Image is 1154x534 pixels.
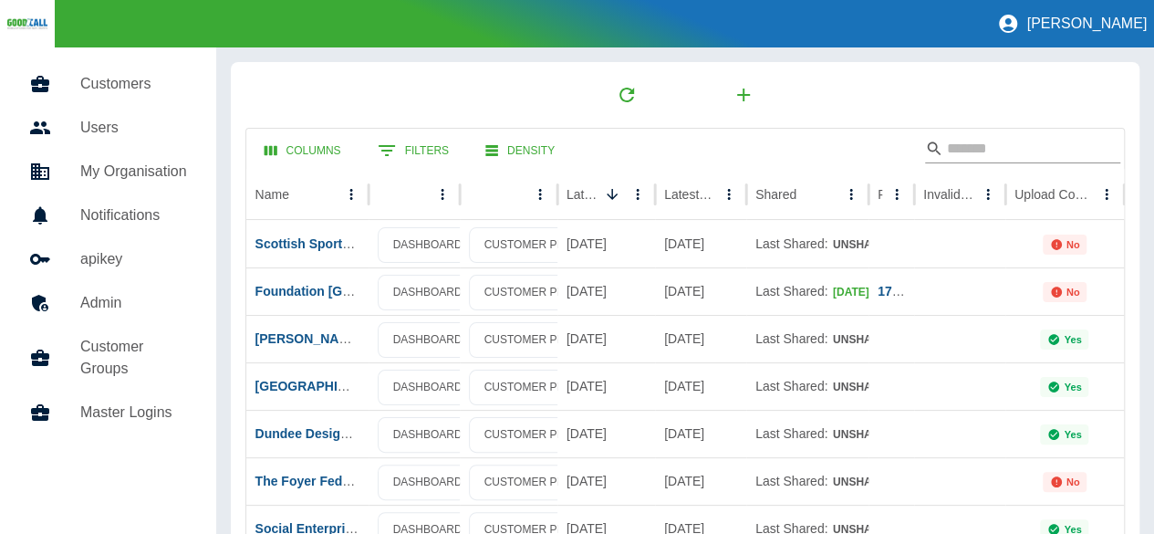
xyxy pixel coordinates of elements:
a: DASHBOARD [378,465,478,500]
a: [PERSON_NAME] Trust [255,331,398,346]
button: Name column menu [338,182,364,207]
a: DASHBOARD [378,275,478,310]
h5: Master Logins [80,402,187,424]
div: 02 Sep 2025 [655,267,746,315]
p: No [1066,476,1080,487]
button: column menu [527,182,553,207]
a: Notifications [15,194,202,237]
a: CUSTOMER PROFILE [469,322,612,358]
a: CUSTOMER PROFILE [469,465,612,500]
div: 03 Oct 2025 [557,315,655,362]
a: Dundee Design Limited [255,426,398,441]
a: Customer Groups [15,325,202,391]
div: 03 Oct 2025 [557,362,655,410]
div: Upload Complete [1014,187,1092,202]
div: Name [255,187,289,202]
div: Invalid Creds [923,187,973,202]
a: CUSTOMER PROFILE [469,370,612,405]
h5: Customers [80,73,187,95]
p: Yes [1064,382,1081,393]
h5: Customer Groups [80,336,187,380]
button: Select columns [250,134,356,168]
div: Ref [878,187,882,202]
a: DASHBOARD [378,322,478,358]
button: Upload Complete column menu [1094,182,1119,207]
div: 18 Sep 2025 [655,220,746,267]
div: Last Shared: [755,363,859,410]
button: Unshared [831,468,918,497]
a: My Organisation [15,150,202,194]
button: Ref column menu [884,182,910,207]
a: DASHBOARD [378,227,478,263]
button: Invalid Creds column menu [975,182,1001,207]
a: DASHBOARD [378,417,478,453]
a: Scottish Sports Futures [255,236,400,251]
a: Customers [15,62,202,106]
button: Unshared [831,231,918,259]
a: apikey [15,237,202,281]
div: Not all required reports for this customer were uploaded for the latest usage month. [1043,472,1087,492]
h5: Notifications [80,204,187,226]
a: 177918491 [878,284,941,298]
button: Unshared [831,326,918,354]
button: [DATE] [831,278,892,307]
div: Last Shared: [755,411,859,457]
div: Last Shared: [755,458,859,505]
div: 26 Sep 2025 [655,315,746,362]
div: Latest Upload Date [567,187,598,202]
div: Shared [755,187,796,202]
p: [PERSON_NAME] [1026,16,1147,32]
div: 14 Sep 2025 [655,410,746,457]
button: Sort [599,182,625,207]
div: 17 Sep 2025 [655,457,746,505]
a: [GEOGRAPHIC_DATA] Charity [255,379,440,393]
div: Last Shared: [755,316,859,362]
div: Not all required reports for this customer were uploaded for the latest usage month. [1043,235,1087,255]
p: No [1066,239,1080,250]
h5: apikey [80,248,187,270]
button: Unshared [831,421,918,449]
h5: Users [80,117,187,139]
a: DASHBOARD [378,370,478,405]
div: Search [925,134,1120,167]
a: CUSTOMER PROFILE [469,275,612,310]
button: column menu [430,182,455,207]
a: Admin [15,281,202,325]
p: Yes [1064,334,1081,345]
div: 03 Oct 2025 [557,267,655,315]
div: 03 Oct 2025 [557,457,655,505]
button: Density [471,134,569,168]
p: No [1066,287,1080,298]
h5: My Organisation [80,161,187,183]
button: Latest Usage column menu [716,182,742,207]
div: Not all required reports for this customer were uploaded for the latest usage month. [1043,282,1087,302]
div: Last Shared: [755,268,859,315]
button: [PERSON_NAME] [990,5,1154,42]
a: Master Logins [15,391,202,435]
button: Shared column menu [838,182,864,207]
button: Show filters [363,132,463,169]
div: 03 Oct 2025 [557,410,655,457]
a: Foundation [GEOGRAPHIC_DATA] [255,284,465,298]
a: Users [15,106,202,150]
img: Logo [7,17,47,30]
a: CUSTOMER PROFILE [469,227,612,263]
button: Latest Upload Date column menu [625,182,650,207]
p: Yes [1064,429,1081,440]
button: Unshared [831,373,918,402]
div: 19 Sep 2025 [655,362,746,410]
a: CUSTOMER PROFILE [469,417,612,453]
div: Latest Usage [664,187,714,202]
h5: Admin [80,292,187,314]
div: Last Shared: [755,221,859,267]
a: The Foyer Federation [255,474,385,488]
div: 03 Oct 2025 [557,220,655,267]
